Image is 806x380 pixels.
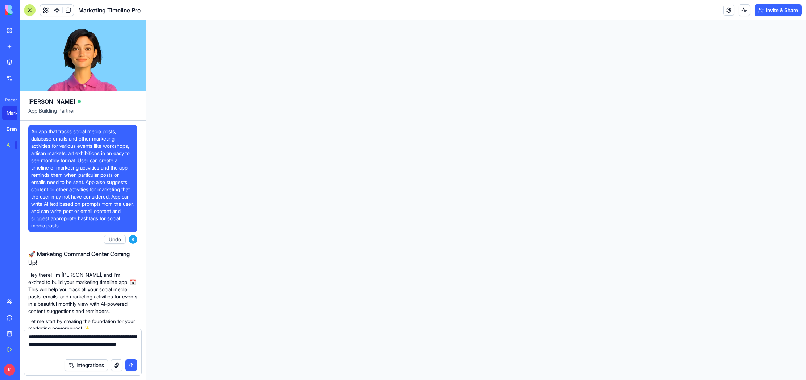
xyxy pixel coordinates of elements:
a: Brand Identity Builder [2,122,31,136]
p: Hey there! I'm [PERSON_NAME], and I'm excited to build your marketing timeline app! 📅 This will h... [28,271,137,315]
div: Marketing Timeline Pro [7,109,27,117]
a: AI Logo GeneratorTRY [2,138,31,152]
span: [PERSON_NAME] [28,97,75,106]
span: Marketing Timeline Pro [78,6,141,14]
span: App Building Partner [28,107,137,120]
button: Invite & Share [755,4,802,16]
a: Marketing Timeline Pro [2,106,31,120]
div: AI Logo Generator [7,141,10,149]
img: logo [5,5,50,15]
p: Let me start by creating the foundation for your marketing powerhouse! ✨ [28,318,137,332]
span: An app that tracks social media posts, database emails and other marketing activities for various... [31,128,134,229]
button: Undo [104,235,126,244]
h2: 🚀 Marketing Command Center Coming Up! [28,250,137,267]
span: Recent [2,97,17,103]
button: Integrations [65,359,108,371]
div: Brand Identity Builder [7,125,27,133]
span: K [129,235,137,244]
span: K [4,364,15,376]
div: TRY [15,141,27,149]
